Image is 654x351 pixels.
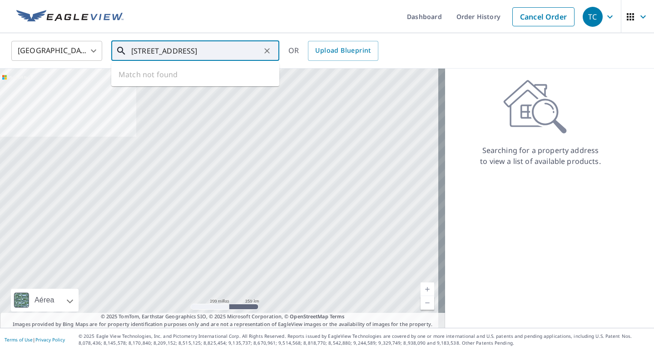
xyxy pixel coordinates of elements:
a: Upload Blueprint [308,41,378,61]
span: Upload Blueprint [315,45,371,56]
p: Searching for a property address to view a list of available products. [480,145,601,167]
div: Aérea [11,289,79,311]
a: Nivel actual 5, ampliar [421,282,434,296]
a: Nivel actual 5, alejar [421,296,434,310]
p: © 2025 Eagle View Technologies, Inc. and Pictometry International Corp. All Rights Reserved. Repo... [79,333,649,346]
div: OR [288,41,378,61]
p: | [5,337,65,342]
a: OpenStreetMap [290,313,328,320]
div: Aérea [32,289,57,311]
a: Cancel Order [512,7,575,26]
button: Clear [261,44,273,57]
div: TC [583,7,603,27]
input: Search by address or latitude-longitude [131,38,261,64]
div: [GEOGRAPHIC_DATA] [11,38,102,64]
img: EV Logo [16,10,124,24]
a: Terms of Use [5,336,33,343]
span: © 2025 TomTom, Earthstar Geographics SIO, © 2025 Microsoft Corporation, © [101,313,345,321]
a: Terms [330,313,345,320]
a: Privacy Policy [35,336,65,343]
